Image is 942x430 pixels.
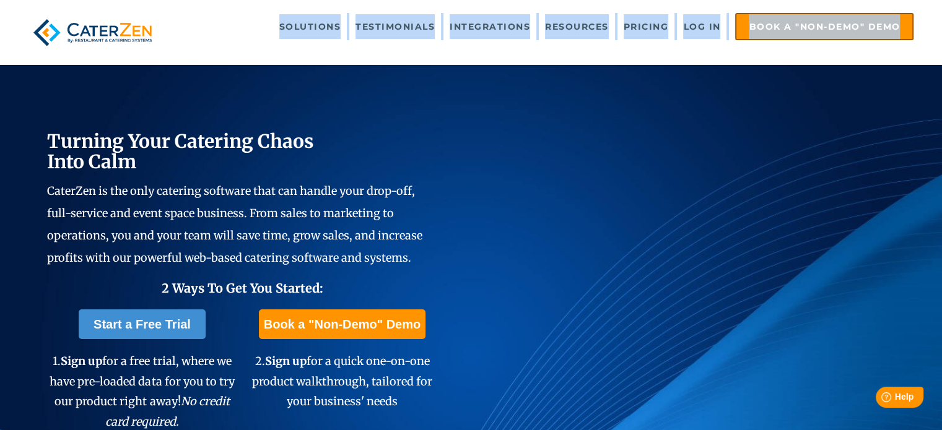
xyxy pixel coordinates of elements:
[28,13,157,52] img: caterzen
[677,14,726,39] a: Log in
[264,354,306,368] span: Sign up
[273,14,347,39] a: Solutions
[161,280,323,296] span: 2 Ways To Get You Started:
[349,14,441,39] a: Testimonials
[252,354,432,408] span: 2. for a quick one-on-one product walkthrough, tailored for your business' needs
[47,184,422,265] span: CaterZen is the only catering software that can handle your drop-off, full-service and event spac...
[735,13,914,40] a: Book a "Non-Demo" Demo
[61,354,102,368] span: Sign up
[832,382,928,416] iframe: Help widget launcher
[259,309,425,339] a: Book a "Non-Demo" Demo
[105,394,230,428] em: No credit card required.
[617,14,675,39] a: Pricing
[79,309,206,339] a: Start a Free Trial
[443,14,536,39] a: Integrations
[47,129,314,173] span: Turning Your Catering Chaos Into Calm
[539,14,615,39] a: Resources
[50,354,234,428] span: 1. for a free trial, where we have pre-loaded data for you to try our product right away!
[180,13,914,40] div: Navigation Menu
